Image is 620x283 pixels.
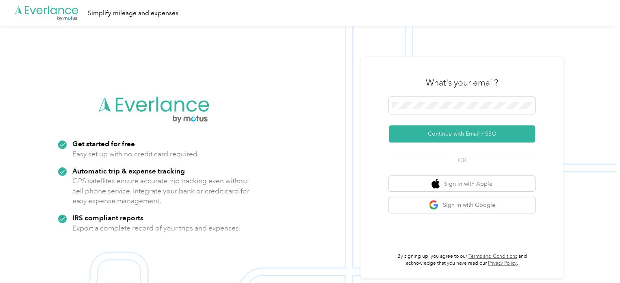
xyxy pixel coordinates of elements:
[389,125,535,143] button: Continue with Email / SSO
[448,156,476,165] span: OR
[72,149,197,159] p: Easy set up with no credit card required
[72,167,185,175] strong: Automatic trip & expense tracking
[429,200,439,210] img: google logo
[468,253,517,259] a: Terms and Conditions
[389,197,535,213] button: google logoSign in with Google
[426,77,498,88] h3: What's your email?
[389,176,535,192] button: apple logoSign in with Apple
[72,176,250,206] p: GPS satellites ensure accurate trip tracking even without cell phone service. Integrate your bank...
[431,179,440,189] img: apple logo
[72,213,143,222] strong: IRS compliant reports
[488,260,517,266] a: Privacy Policy
[72,139,135,148] strong: Get started for free
[88,8,178,18] div: Simplify mileage and expenses
[389,253,535,267] p: By signing up, you agree to our and acknowledge that you have read our .
[72,223,241,233] p: Export a complete record of your trips and expenses.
